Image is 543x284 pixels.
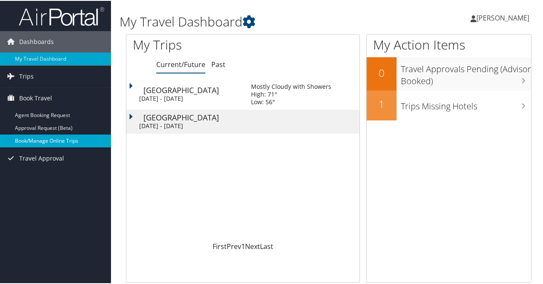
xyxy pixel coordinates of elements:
div: [GEOGRAPHIC_DATA] [143,85,242,93]
span: Book Travel [19,87,52,108]
a: 1Trips Missing Hotels [367,90,531,120]
a: Last [260,241,273,250]
h3: Trips Missing Hotels [401,95,531,111]
h2: 1 [367,96,397,111]
div: [DATE] - [DATE] [139,94,238,102]
h1: My Action Items [367,35,531,53]
a: 0Travel Approvals Pending (Advisor Booked) [367,56,531,89]
a: Next [245,241,260,250]
div: Mostly Cloudy with Showers [251,82,331,90]
a: Current/Future [156,59,205,68]
a: Past [211,59,225,68]
span: Trips [19,65,34,86]
div: [GEOGRAPHIC_DATA] [143,113,242,120]
h3: Travel Approvals Pending (Advisor Booked) [401,58,531,86]
div: High: 71° [251,90,331,97]
span: [PERSON_NAME] [476,12,529,22]
span: Travel Approval [19,147,64,168]
h1: My Trips [133,35,256,53]
img: airportal-logo.png [19,6,104,26]
span: Dashboards [19,30,54,52]
a: 1 [241,241,245,250]
h1: My Travel Dashboard [120,12,398,30]
a: [PERSON_NAME] [470,4,538,30]
div: [DATE] - [DATE] [139,121,238,129]
a: First [213,241,227,250]
h2: 0 [367,65,397,79]
div: Low: 56° [251,97,331,105]
a: Prev [227,241,241,250]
